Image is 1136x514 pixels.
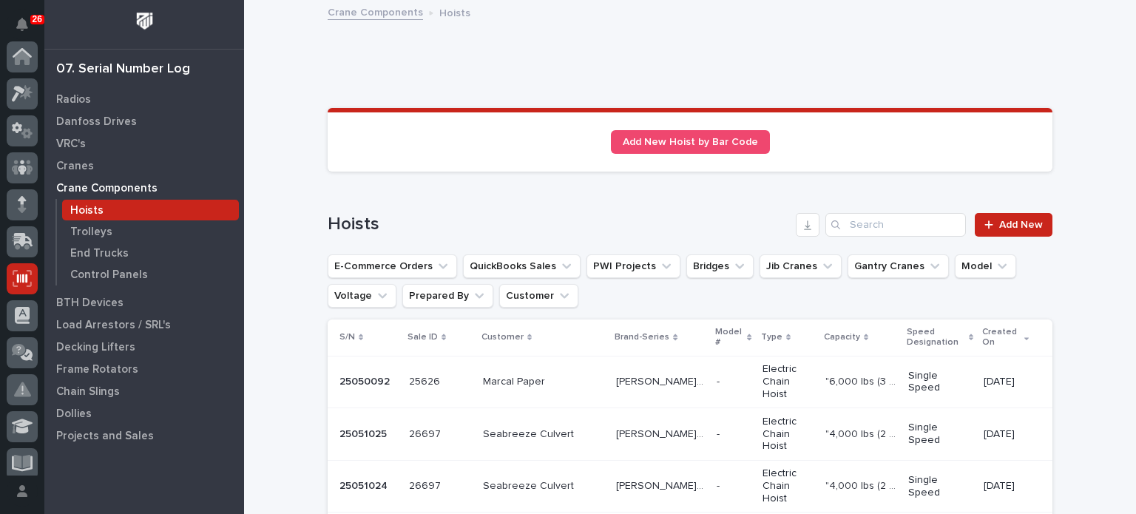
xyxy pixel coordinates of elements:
a: End Trucks [57,243,244,263]
p: Decking Lifters [56,341,135,354]
h1: Hoists [328,214,790,235]
a: VRC's [44,132,244,155]
p: Seabreeze Culvert [483,425,577,441]
p: 25050092 [339,373,393,388]
img: Workspace Logo [131,7,158,35]
span: Add New [999,220,1043,230]
p: Load Arrestors / SRL's [56,319,171,332]
p: 25626 [409,373,443,388]
tr: 2505102425051024 2669726697 Seabreeze CulvertSeabreeze Culvert [PERSON_NAME] STK[PERSON_NAME] STK... [328,460,1052,513]
p: [PERSON_NAME] STK [616,425,708,441]
button: Bridges [686,254,754,278]
p: Model # [715,324,743,351]
p: Type [761,329,782,345]
a: Load Arrestors / SRL's [44,314,244,336]
div: Notifications26 [18,18,38,41]
p: Trolleys [70,226,112,239]
p: Cranes [56,160,94,173]
a: Frame Rotators [44,358,244,380]
p: "6,000 lbs (3 Tons)" [825,373,899,388]
p: Projects and Sales [56,430,154,443]
p: [DATE] [984,428,1029,441]
p: [PERSON_NAME] STK [616,373,708,388]
p: - [717,477,723,493]
a: Crane Components [44,177,244,199]
p: Marcal Paper [483,373,548,388]
a: Radios [44,88,244,110]
p: Electric Chain Hoist [763,416,814,453]
p: VRC's [56,138,86,151]
p: Capacity [824,329,860,345]
p: Seabreeze Culvert [483,477,577,493]
p: Electric Chain Hoist [763,363,814,400]
p: [DATE] [984,480,1029,493]
p: 25051024 [339,477,390,493]
p: Crane Components [56,182,158,195]
a: Crane Components [328,3,423,20]
p: S/N [339,329,355,345]
input: Search [825,213,966,237]
p: End Trucks [70,247,129,260]
p: Speed Designation [907,324,965,351]
p: 26697 [409,425,444,441]
p: 26 [33,14,42,24]
p: Control Panels [70,268,148,282]
button: Customer [499,284,578,308]
p: Single Speed [908,422,972,447]
p: Hoists [70,204,104,217]
a: Danfoss Drives [44,110,244,132]
button: Prepared By [402,284,493,308]
a: Hoists [57,200,244,220]
button: Voltage [328,284,396,308]
p: [DATE] [984,376,1029,388]
tr: 2505009225050092 2562625626 Marcal PaperMarcal Paper [PERSON_NAME] STK[PERSON_NAME] STK -- Electr... [328,356,1052,408]
p: "4,000 lbs (2 Tons)" [825,425,899,441]
p: "4,000 lbs (2 Tons)" [825,477,899,493]
button: Gantry Cranes [848,254,949,278]
p: Single Speed [908,474,972,499]
p: Danfoss Drives [56,115,137,129]
a: BTH Devices [44,291,244,314]
a: Trolleys [57,221,244,242]
span: Add New Hoist by Bar Code [623,137,758,147]
p: - [717,425,723,441]
a: Control Panels [57,264,244,285]
a: Cranes [44,155,244,177]
a: Add New [975,213,1052,237]
p: Hoists [439,4,470,20]
a: Decking Lifters [44,336,244,358]
p: Frame Rotators [56,363,138,376]
p: Electric Chain Hoist [763,467,814,504]
button: Notifications [7,9,38,40]
p: 25051025 [339,425,390,441]
a: Add New Hoist by Bar Code [611,130,770,154]
tr: 2505102525051025 2669726697 Seabreeze CulvertSeabreeze Culvert [PERSON_NAME] STK[PERSON_NAME] STK... [328,408,1052,461]
button: Model [955,254,1016,278]
p: Dollies [56,408,92,421]
p: Created On [982,324,1020,351]
div: 07. Serial Number Log [56,61,190,78]
button: QuickBooks Sales [463,254,581,278]
p: Single Speed [908,370,972,395]
p: [PERSON_NAME] STK [616,477,708,493]
p: 26697 [409,477,444,493]
p: Radios [56,93,91,106]
button: E-Commerce Orders [328,254,457,278]
p: BTH Devices [56,297,124,310]
p: Chain Slings [56,385,120,399]
a: Chain Slings [44,380,244,402]
p: Sale ID [408,329,438,345]
a: Projects and Sales [44,425,244,447]
button: Jib Cranes [760,254,842,278]
p: - [717,373,723,388]
a: Dollies [44,402,244,425]
button: PWI Projects [586,254,680,278]
p: Customer [481,329,524,345]
p: Brand-Series [615,329,669,345]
